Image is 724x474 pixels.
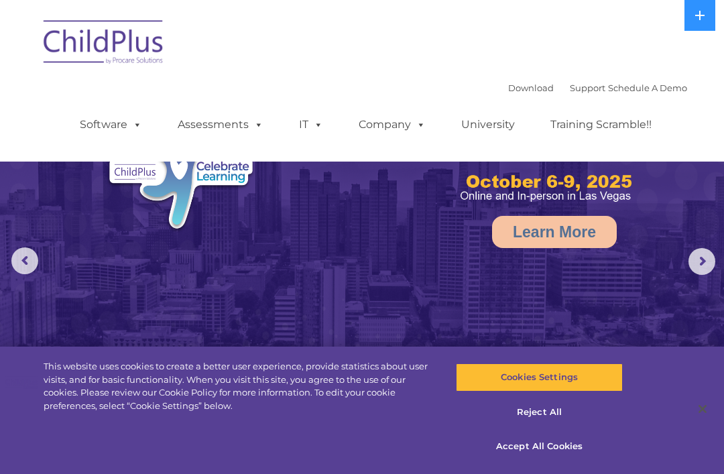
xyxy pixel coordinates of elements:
[66,111,156,138] a: Software
[570,82,605,93] a: Support
[456,398,622,426] button: Reject All
[688,394,717,424] button: Close
[345,111,439,138] a: Company
[492,216,617,248] a: Learn More
[44,360,434,412] div: This website uses cookies to create a better user experience, provide statistics about user visit...
[456,432,622,461] button: Accept All Cookies
[286,111,337,138] a: IT
[508,82,554,93] a: Download
[537,111,665,138] a: Training Scramble!!
[456,363,622,392] button: Cookies Settings
[448,111,528,138] a: University
[37,11,171,78] img: ChildPlus by Procare Solutions
[508,82,687,93] font: |
[164,111,277,138] a: Assessments
[608,82,687,93] a: Schedule A Demo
